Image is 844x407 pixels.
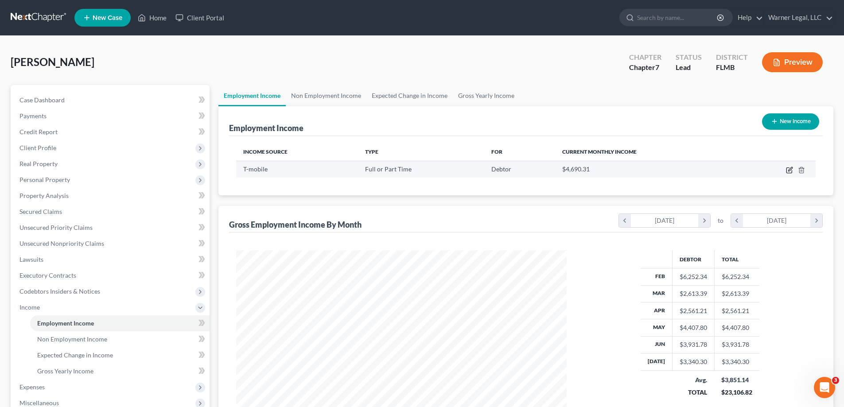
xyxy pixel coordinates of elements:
div: $3,851.14 [721,376,752,384]
div: Employment Income [229,123,303,133]
a: Expected Change in Income [30,347,210,363]
a: Unsecured Nonpriority Claims [12,236,210,252]
span: Gross Yearly Income [37,367,93,375]
a: Employment Income [30,315,210,331]
iframe: Intercom live chat [814,377,835,398]
div: District [716,52,748,62]
td: $3,931.78 [714,336,759,353]
span: Real Property [19,160,58,167]
th: May [641,319,673,336]
span: Miscellaneous [19,399,59,407]
span: Income [19,303,40,311]
span: [PERSON_NAME] [11,55,94,68]
a: Gross Yearly Income [30,363,210,379]
a: Non Employment Income [286,85,366,106]
a: Case Dashboard [12,92,210,108]
a: Home [133,10,171,26]
span: Debtor [491,165,511,173]
span: Case Dashboard [19,96,65,104]
span: New Case [93,15,122,21]
th: Feb [641,268,673,285]
span: Expected Change in Income [37,351,113,359]
span: Income Source [243,148,288,155]
div: Lead [676,62,702,73]
a: Warner Legal, LLC [764,10,833,26]
span: Current Monthly Income [562,148,637,155]
span: $4,690.31 [562,165,590,173]
div: $3,931.78 [680,340,707,349]
span: to [718,216,723,225]
th: Mar [641,285,673,302]
span: Unsecured Priority Claims [19,224,93,231]
div: $6,252.34 [680,272,707,281]
span: T-mobile [243,165,268,173]
a: Payments [12,108,210,124]
div: Status [676,52,702,62]
span: Type [365,148,378,155]
span: Full or Part Time [365,165,412,173]
input: Search by name... [637,9,718,26]
span: Payments [19,112,47,120]
div: $23,106.82 [721,388,752,397]
a: Property Analysis [12,188,210,204]
span: Expenses [19,383,45,391]
span: Executory Contracts [19,271,76,279]
div: Gross Employment Income By Month [229,219,362,230]
button: Preview [762,52,823,72]
span: Client Profile [19,144,56,151]
span: Credit Report [19,128,58,136]
span: Lawsuits [19,256,43,263]
span: 7 [655,63,659,71]
div: [DATE] [631,214,699,227]
span: For [491,148,502,155]
a: Secured Claims [12,204,210,220]
td: $4,407.80 [714,319,759,336]
a: Non Employment Income [30,331,210,347]
td: $6,252.34 [714,268,759,285]
a: Expected Change in Income [366,85,453,106]
div: Avg. [679,376,707,384]
i: chevron_left [619,214,631,227]
span: Non Employment Income [37,335,107,343]
th: Jun [641,336,673,353]
span: Secured Claims [19,208,62,215]
td: $2,613.39 [714,285,759,302]
div: $2,561.21 [680,306,707,315]
a: Executory Contracts [12,267,210,283]
span: Personal Property [19,176,70,183]
th: Total [714,250,759,268]
i: chevron_left [731,214,743,227]
div: FLMB [716,62,748,73]
div: $2,613.39 [680,289,707,298]
div: $4,407.80 [680,323,707,332]
th: Debtor [672,250,714,268]
i: chevron_right [810,214,822,227]
div: [DATE] [743,214,811,227]
a: Gross Yearly Income [453,85,520,106]
div: $3,340.30 [680,357,707,366]
div: Chapter [629,52,661,62]
i: chevron_right [698,214,710,227]
th: Apr [641,302,673,319]
a: Help [733,10,763,26]
a: Credit Report [12,124,210,140]
th: [DATE] [641,353,673,370]
span: Employment Income [37,319,94,327]
a: Unsecured Priority Claims [12,220,210,236]
a: Client Portal [171,10,229,26]
span: Unsecured Nonpriority Claims [19,240,104,247]
td: $3,340.30 [714,353,759,370]
a: Lawsuits [12,252,210,267]
div: Chapter [629,62,661,73]
td: $2,561.21 [714,302,759,319]
span: Property Analysis [19,192,69,199]
button: New Income [762,113,819,130]
span: Codebtors Insiders & Notices [19,287,100,295]
span: 3 [832,377,839,384]
a: Employment Income [218,85,286,106]
div: TOTAL [679,388,707,397]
